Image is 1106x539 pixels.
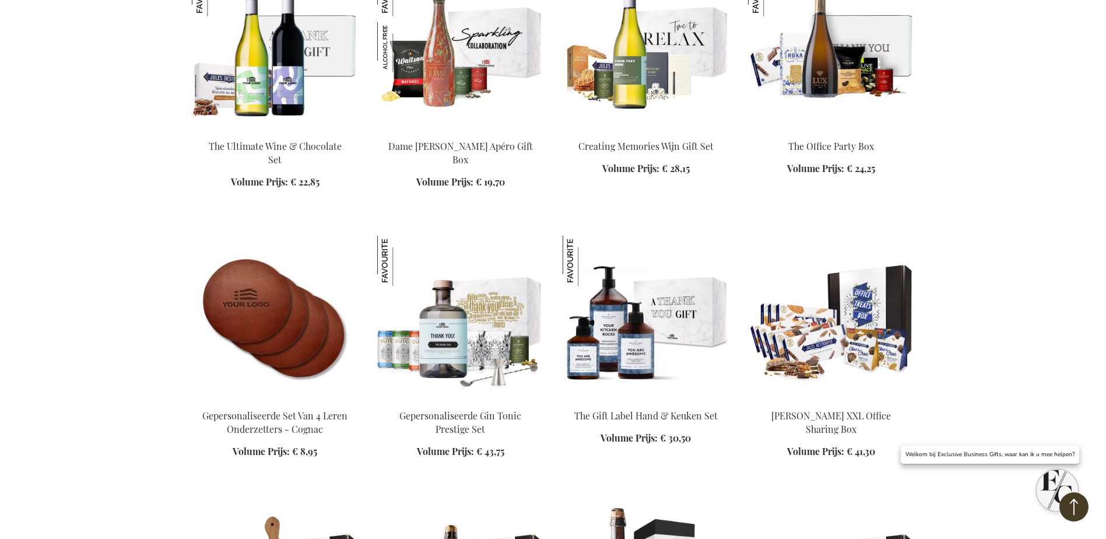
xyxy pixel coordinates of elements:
[748,125,915,136] a: The Office Party Box The Office Party Box
[192,125,359,136] a: The Ultimate Wine & Chocolate Set The Ultimate Wine & Chocolate Set
[563,125,729,136] a: Personalised White Wine
[847,445,875,457] span: € 41,30
[476,445,504,457] span: € 43,75
[788,140,874,152] a: The Office Party Box
[377,394,544,405] a: Personalised Gin Tonic Prestige Set Gepersonaliseerde Gin Tonic Prestige Set
[476,176,505,188] span: € 19,70
[748,236,915,399] img: Jules Destrooper XXL Office Sharing Box
[563,236,729,399] img: The Gift Label Hand & Kitchen Set
[377,125,544,136] a: Dame Jeanne Biermocktail Apéro Gift Box Dame Jeanne Biermocktail Apéro Gift Box Dame Jeanne Bierm...
[233,445,317,459] a: Volume Prijs: € 8,95
[417,445,474,457] span: Volume Prijs:
[416,176,473,188] span: Volume Prijs:
[192,394,359,405] a: Gepersonaliseerde Set Van 4 Leren Onderzetters - Cognac
[660,432,691,444] span: € 30,50
[787,445,844,457] span: Volume Prijs:
[399,409,521,435] a: Gepersonaliseerde Gin Tonic Prestige Set
[417,445,504,459] a: Volume Prijs: € 43,75
[231,176,319,189] a: Volume Prijs: € 22,85
[602,162,659,174] span: Volume Prijs:
[578,140,714,152] a: Creating Memories Wijn Gift Set
[787,162,844,174] span: Volume Prijs:
[202,409,347,435] a: Gepersonaliseerde Set Van 4 Leren Onderzetters - Cognac
[563,394,729,405] a: The Gift Label Hand & Kitchen Set The Gift Label Hand & Keuken Set
[377,236,427,286] img: Gepersonaliseerde Gin Tonic Prestige Set
[574,409,718,422] a: The Gift Label Hand & Keuken Set
[416,176,505,189] a: Volume Prijs: € 19,70
[771,409,891,435] a: [PERSON_NAME] XXL Office Sharing Box
[748,394,915,405] a: Jules Destrooper XXL Office Sharing Box
[601,432,658,444] span: Volume Prijs:
[192,236,359,399] img: Gepersonaliseerde Set Van 4 Leren Onderzetters - Cognac
[563,236,613,286] img: The Gift Label Hand & Keuken Set
[787,162,875,176] a: Volume Prijs: € 24,25
[292,445,317,457] span: € 8,95
[231,176,288,188] span: Volume Prijs:
[377,236,544,399] img: Personalised Gin Tonic Prestige Set
[388,140,533,166] a: Dame [PERSON_NAME] Apéro Gift Box
[602,162,690,176] a: Volume Prijs: € 28,15
[847,162,875,174] span: € 24,25
[787,445,875,459] a: Volume Prijs: € 41,30
[662,162,690,174] span: € 28,15
[601,432,691,445] a: Volume Prijs: € 30,50
[290,176,319,188] span: € 22,85
[209,140,342,166] a: The Ultimate Wine & Chocolate Set
[233,445,290,457] span: Volume Prijs:
[377,22,427,72] img: Dame Jeanne Biermocktail Apéro Gift Box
